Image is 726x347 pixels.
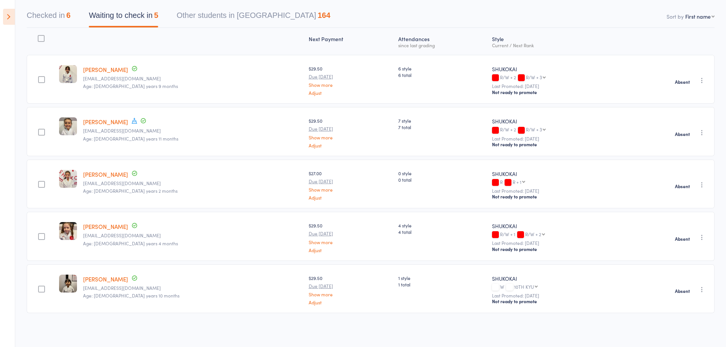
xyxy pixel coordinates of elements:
[492,75,617,81] div: R/W + 2
[83,292,179,299] span: Age: [DEMOGRAPHIC_DATA] years 10 months
[514,284,534,289] div: 10TH KYU
[675,183,690,189] strong: Absent
[492,275,617,282] div: SHUKOKAI
[83,135,178,142] span: Age: [DEMOGRAPHIC_DATA] years 11 months
[176,7,330,27] button: Other students in [GEOGRAPHIC_DATA]164
[398,281,486,288] span: 1 total
[489,31,620,51] div: Style
[492,293,617,298] small: Last Promoted: [DATE]
[83,118,128,126] a: [PERSON_NAME]
[83,83,178,89] span: Age: [DEMOGRAPHIC_DATA] years 9 months
[398,72,486,78] span: 6 total
[83,222,128,230] a: [PERSON_NAME]
[492,232,617,238] div: R/W + 1
[317,11,330,19] div: 164
[83,66,128,74] a: [PERSON_NAME]
[675,288,690,294] strong: Absent
[59,65,77,83] img: image1724830434.png
[513,179,521,184] div: R + 1
[492,89,617,95] div: Not ready to promote
[398,117,486,124] span: 7 style
[675,131,690,137] strong: Absent
[309,240,392,245] a: Show more
[492,83,617,89] small: Last Promoted: [DATE]
[492,298,617,304] div: Not ready to promote
[398,124,486,130] span: 7 total
[395,31,489,51] div: Atten­dances
[83,187,178,194] span: Age: [DEMOGRAPHIC_DATA] years 2 months
[309,222,392,252] div: $29.50
[309,65,392,95] div: $29.50
[492,188,617,193] small: Last Promoted: [DATE]
[309,74,392,79] small: Due [DATE]
[398,222,486,229] span: 4 style
[83,233,303,238] small: aprilfoote2@gmail.com
[83,76,303,81] small: divs.gupta21@gmail.com
[309,283,392,289] small: Due [DATE]
[83,170,128,178] a: [PERSON_NAME]
[309,248,392,253] a: Adjust
[154,11,158,19] div: 5
[309,187,392,192] a: Show more
[398,170,486,176] span: 0 style
[492,127,617,133] div: R/W + 2
[675,236,690,242] strong: Absent
[83,285,303,291] small: shaz408@gmail.com
[398,229,486,235] span: 4 total
[309,195,392,200] a: Adjust
[398,275,486,281] span: 1 style
[66,11,71,19] div: 6
[27,7,71,27] button: Checked in6
[89,7,158,27] button: Waiting to check in5
[59,170,77,188] img: image1739516652.png
[492,193,617,200] div: Not ready to promote
[492,179,617,186] div: R
[309,82,392,87] a: Show more
[59,275,77,293] img: image1757059182.png
[492,222,617,230] div: SHUKOKAI
[492,117,617,125] div: SHUKOKAI
[492,284,617,291] div: W
[492,240,617,246] small: Last Promoted: [DATE]
[309,90,392,95] a: Adjust
[309,126,392,131] small: Due [DATE]
[492,65,617,73] div: SHUKOKAI
[306,31,395,51] div: Next Payment
[309,275,392,305] div: $29.50
[83,181,303,186] small: flindesay@gmail.com
[526,75,542,80] div: R/W + 3
[309,135,392,140] a: Show more
[59,222,77,240] img: image1723016113.png
[492,136,617,141] small: Last Promoted: [DATE]
[309,231,392,236] small: Due [DATE]
[526,127,542,132] div: R/W + 3
[398,65,486,72] span: 6 style
[309,179,392,184] small: Due [DATE]
[83,128,303,133] small: taneja_shuchita@hotmail.com
[309,300,392,305] a: Adjust
[492,246,617,252] div: Not ready to promote
[398,43,486,48] div: since last grading
[667,13,684,20] label: Sort by
[492,43,617,48] div: Current / Next Rank
[309,117,392,147] div: $29.50
[309,292,392,297] a: Show more
[525,232,541,237] div: R/W + 2
[309,170,392,200] div: $27.00
[675,79,690,85] strong: Absent
[83,275,128,283] a: [PERSON_NAME]
[83,240,178,246] span: Age: [DEMOGRAPHIC_DATA] years 4 months
[59,117,77,135] img: image1723016081.png
[398,176,486,183] span: 0 total
[492,141,617,147] div: Not ready to promote
[309,143,392,148] a: Adjust
[492,170,617,177] div: SHUKOKAI
[685,13,711,20] div: First name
